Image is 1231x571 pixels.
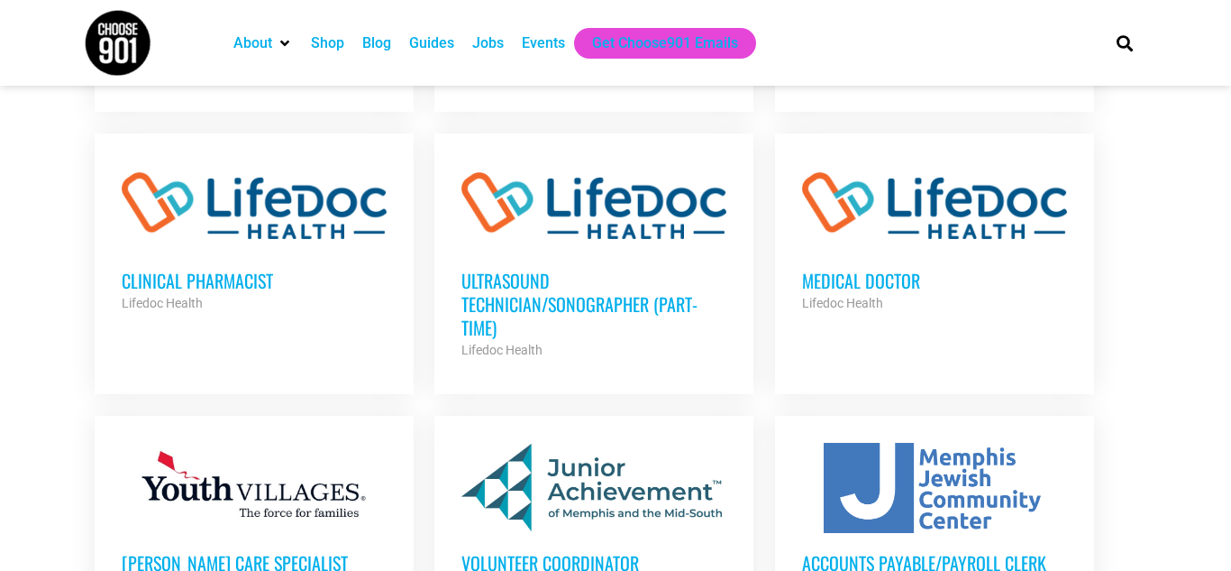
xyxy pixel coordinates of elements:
div: About [224,28,302,59]
a: Jobs [472,32,504,54]
h3: Ultrasound Technician/Sonographer (Part-Time) [461,269,726,339]
a: Ultrasound Technician/Sonographer (Part-Time) Lifedoc Health [434,134,753,388]
a: Guides [409,32,454,54]
h3: Clinical Pharmacist [122,269,387,292]
a: Events [522,32,565,54]
div: Search [1110,28,1140,58]
a: Clinical Pharmacist Lifedoc Health [95,134,414,341]
a: About [233,32,272,54]
strong: Lifedoc Health [802,296,883,310]
a: Blog [362,32,391,54]
a: Get Choose901 Emails [592,32,738,54]
a: Shop [311,32,344,54]
nav: Main nav [224,28,1086,59]
strong: Lifedoc Health [461,343,543,357]
strong: Lifedoc Health [122,296,203,310]
a: Medical Doctor Lifedoc Health [775,134,1094,341]
h3: Medical Doctor [802,269,1067,292]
